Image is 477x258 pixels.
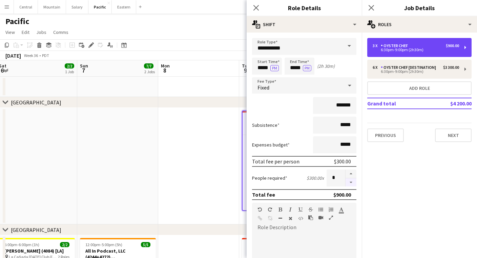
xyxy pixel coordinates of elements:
button: Fullscreen [329,215,333,220]
app-job-card: 6:30pm-9:00pm (2h30m)8/9[PERSON_NAME] (4186) [LV] [GEOGRAPHIC_DATA]2 RolesOyster Chef4A2/36:30pm-... [242,111,318,211]
span: 9 [241,66,250,74]
div: Oyster Chef [381,43,411,48]
label: Expenses budget [252,142,290,148]
button: Bold [278,207,283,212]
button: Clear Formatting [288,216,293,221]
a: Edit [19,28,32,37]
span: 8 [160,66,170,74]
div: $300.00 [334,158,351,165]
app-card-role: Oyster Chef4A2/36:30pm-9:00pm (2h30m)[PERSON_NAME][PERSON_NAME] [243,135,317,178]
button: Italic [288,207,293,212]
span: 2/2 [65,63,74,68]
div: Shift [247,16,362,33]
div: [GEOGRAPHIC_DATA] [11,99,61,106]
button: Add role [367,81,472,95]
div: Oyster Chef [DESTINATION] [381,65,439,70]
button: Paste as plain text [308,215,313,220]
div: $3 300.00 [443,65,459,70]
button: Strikethrough [308,207,313,212]
td: Grand total [367,98,429,109]
div: Roles [362,16,477,33]
span: 5/5 [141,242,150,247]
button: PM [270,65,279,71]
button: Mountain [38,0,66,14]
button: Ordered List [329,207,333,212]
span: Tue [242,63,250,69]
span: 2/2 [60,242,69,247]
div: 3 x [373,43,381,48]
span: 12:00pm-5:00pm (5h) [85,242,122,247]
div: $900.00 [446,43,459,48]
button: Eastern [112,0,136,14]
div: $900.00 [333,191,351,198]
span: Sun [80,63,88,69]
span: Comms [53,29,68,35]
button: Horizontal Line [278,216,283,221]
a: Jobs [34,28,49,37]
h3: [PERSON_NAME] (4186) [LV] [243,121,317,127]
app-card-role: Oyster Chef [DESTINATION]6/66:30pm-9:00pm (2h30m)[PERSON_NAME][PERSON_NAME] [243,178,317,250]
button: Previous [367,128,404,142]
button: Underline [298,207,303,212]
button: Central [14,0,38,14]
div: [GEOGRAPHIC_DATA] [11,226,61,233]
span: 7 [79,66,88,74]
button: Increase [346,170,356,178]
span: Edit [22,29,29,35]
button: PM [303,65,311,71]
span: View [5,29,15,35]
div: (2h 30m) [317,63,335,69]
div: 1 Job [65,69,74,74]
div: 2 Jobs [144,69,155,74]
span: Jobs [36,29,46,35]
div: Total fee per person [252,158,299,165]
span: Mon [161,63,170,69]
div: 6 x [373,65,381,70]
button: HTML Code [298,216,303,221]
h1: Pacific [5,16,29,26]
a: Comms [50,28,71,37]
span: 5:00pm-6:00pm (1h) [4,242,39,247]
div: Total fee [252,191,275,198]
button: Decrease [346,178,356,187]
h3: Role Details [247,3,362,12]
td: $4 200.00 [429,98,472,109]
button: Pacific [88,0,112,14]
button: Insert video [318,215,323,220]
button: Next [435,128,472,142]
button: Redo [268,207,272,212]
label: People required [252,175,287,181]
h3: Job Details [362,3,477,12]
h3: Onni (4133) [LA] [242,248,318,254]
div: 6:30pm-9:00pm (2h30m) [373,48,459,52]
a: View [3,28,18,37]
button: Text Color [339,207,344,212]
button: Undo [257,207,262,212]
button: Unordered List [318,207,323,212]
span: 7/7 [144,63,153,68]
div: $300.00 x [307,175,324,181]
span: Week 36 [22,53,39,58]
div: PDT [42,53,49,58]
label: Subsistence [252,122,279,128]
button: Salary [66,0,88,14]
div: 6:30pm-9:00pm (2h30m) [373,70,459,73]
span: Fixed [257,84,269,91]
div: [DATE] [5,52,21,59]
